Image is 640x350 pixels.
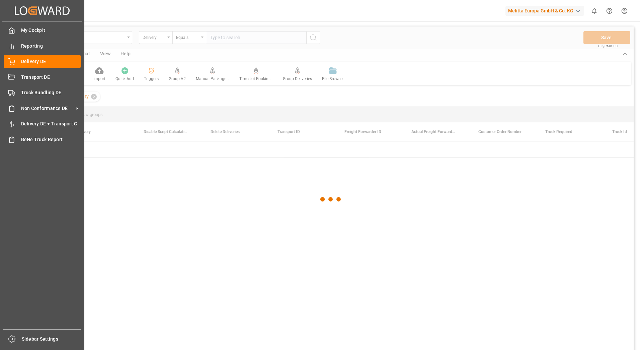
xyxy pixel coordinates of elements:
[21,27,81,34] span: My Cockpit
[4,24,81,37] a: My Cockpit
[4,70,81,83] a: Transport DE
[21,58,81,65] span: Delivery DE
[21,120,81,127] span: Delivery DE + Transport Cost
[4,86,81,99] a: Truck Bundling DE
[505,4,587,17] button: Melitta Europa GmbH & Co. KG
[587,3,602,18] button: show 0 new notifications
[21,105,74,112] span: Non Conformance DE
[21,136,81,143] span: BeNe Truck Report
[22,336,82,343] span: Sidebar Settings
[4,133,81,146] a: BeNe Truck Report
[21,74,81,81] span: Transport DE
[602,3,617,18] button: Help Center
[4,117,81,130] a: Delivery DE + Transport Cost
[505,6,584,16] div: Melitta Europa GmbH & Co. KG
[21,89,81,96] span: Truck Bundling DE
[4,39,81,52] a: Reporting
[4,55,81,68] a: Delivery DE
[21,43,81,50] span: Reporting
